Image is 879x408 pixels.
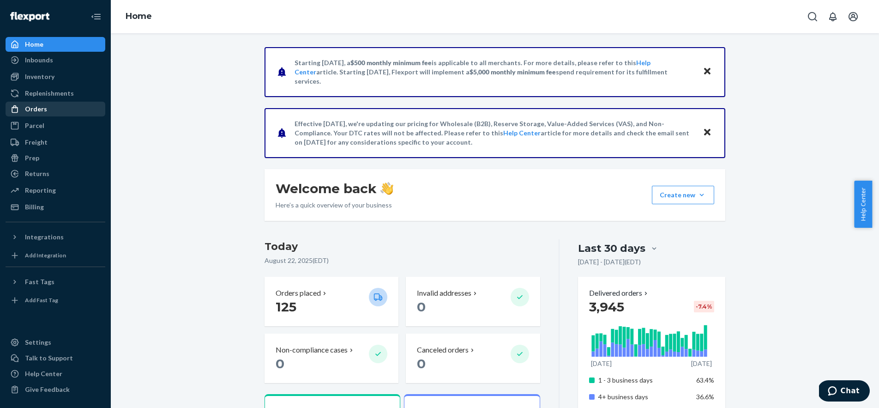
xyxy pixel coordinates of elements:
[803,7,822,26] button: Open Search Box
[6,166,105,181] a: Returns
[589,288,650,298] button: Delivered orders
[417,299,426,315] span: 0
[844,7,862,26] button: Open account menu
[406,277,540,326] button: Invalid addresses 0
[25,186,56,195] div: Reporting
[6,274,105,289] button: Fast Tags
[87,7,105,26] button: Close Navigation
[6,230,105,244] button: Integrations
[406,334,540,383] button: Canceled orders 0
[265,256,540,265] p: August 22, 2025 ( EDT )
[25,277,54,286] div: Fast Tags
[276,299,296,315] span: 125
[25,385,70,394] div: Give Feedback
[276,288,321,298] p: Orders placed
[417,345,469,355] p: Canceled orders
[276,356,284,371] span: 0
[25,169,49,178] div: Returns
[25,153,39,163] div: Prep
[265,334,398,383] button: Non-compliance cases 0
[6,69,105,84] a: Inventory
[598,376,689,385] p: 1 - 3 business days
[25,138,48,147] div: Freight
[295,58,694,86] p: Starting [DATE], a is applicable to all merchants. For more details, please refer to this article...
[276,201,393,210] p: Here’s a quick overview of your business
[118,3,159,30] ol: breadcrumbs
[350,59,432,67] span: $500 monthly minimum fee
[6,351,105,365] button: Talk to Support
[598,392,689,402] p: 4+ business days
[295,119,694,147] p: Effective [DATE], we're updating our pricing for Wholesale (B2B), Reserve Storage, Value-Added Se...
[25,55,53,65] div: Inbounds
[25,353,73,363] div: Talk to Support
[691,359,712,368] p: [DATE]
[578,241,645,256] div: Last 30 days
[25,104,47,114] div: Orders
[25,72,54,81] div: Inventory
[578,257,641,267] p: [DATE] - [DATE] ( EDT )
[276,180,393,197] h1: Welcome back
[6,382,105,397] button: Give Feedback
[824,7,842,26] button: Open notifications
[6,151,105,165] a: Prep
[6,37,105,52] a: Home
[25,338,51,347] div: Settings
[25,251,66,259] div: Add Integration
[6,200,105,214] a: Billing
[25,296,58,304] div: Add Fast Tag
[6,86,105,101] a: Replenishments
[591,359,612,368] p: [DATE]
[417,288,471,298] p: Invalid addresses
[126,11,152,21] a: Home
[6,293,105,308] a: Add Fast Tag
[696,393,714,401] span: 36.6%
[6,248,105,263] a: Add Integration
[25,232,64,242] div: Integrations
[6,183,105,198] a: Reporting
[652,186,714,204] button: Create new
[25,202,44,212] div: Billing
[6,366,105,381] a: Help Center
[694,301,714,312] div: -7.4 %
[10,12,49,21] img: Flexport logo
[6,118,105,133] a: Parcel
[701,65,713,79] button: Close
[6,135,105,150] a: Freight
[701,126,713,140] button: Close
[854,181,872,228] button: Help Center
[696,376,714,384] span: 63.4%
[417,356,426,371] span: 0
[265,239,540,254] h3: Today
[25,121,44,130] div: Parcel
[265,277,398,326] button: Orders placed 125
[503,129,541,137] a: Help Center
[589,299,624,315] span: 3,945
[380,182,393,195] img: hand-wave emoji
[276,345,348,355] p: Non-compliance cases
[25,89,74,98] div: Replenishments
[819,380,870,403] iframe: Opens a widget where you can chat to one of our agents
[6,335,105,350] a: Settings
[25,369,62,378] div: Help Center
[470,68,556,76] span: $5,000 monthly minimum fee
[6,53,105,67] a: Inbounds
[25,40,43,49] div: Home
[6,102,105,116] a: Orders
